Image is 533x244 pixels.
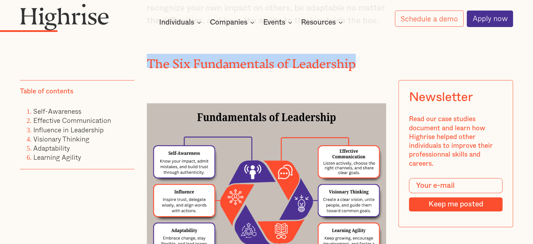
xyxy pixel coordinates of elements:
[33,116,111,126] a: Effective Communication
[395,11,464,27] a: Schedule a demo
[210,18,247,27] div: Companies
[20,87,73,96] div: Table of contents
[147,54,386,68] h2: The Six Fundamentals of Leadership
[409,197,503,211] input: Keep me posted
[409,91,472,105] div: Newsletter
[409,115,503,169] div: Read our case studies document and learn how Highrise helped other individuals to improve their p...
[33,125,104,135] a: Influence in Leadership
[33,106,81,116] a: Self-Awareness
[33,134,89,144] a: Visionary Thinking
[467,11,513,27] a: Apply now
[263,18,294,27] div: Events
[263,18,285,27] div: Events
[409,178,503,193] input: Your e-mail
[301,18,345,27] div: Resources
[20,4,109,31] img: Highrise logo
[210,18,257,27] div: Companies
[33,152,81,163] a: Learning Agility
[159,18,203,27] div: Individuals
[409,178,503,212] form: Modal Form
[159,18,194,27] div: Individuals
[33,143,70,153] a: Adaptability
[301,18,336,27] div: Resources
